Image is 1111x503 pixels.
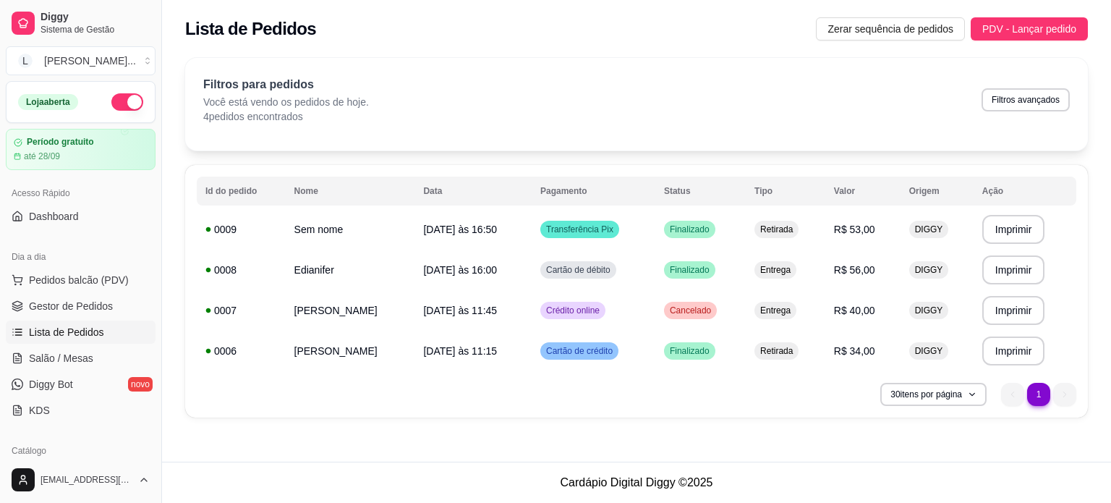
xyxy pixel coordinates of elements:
[29,273,129,287] span: Pedidos balcão (PDV)
[667,345,712,357] span: Finalizado
[18,94,78,110] div: Loja aberta
[982,215,1045,244] button: Imprimir
[971,17,1088,41] button: PDV - Lançar pedido
[912,224,946,235] span: DIGGY
[205,222,277,237] div: 0009
[757,345,796,357] span: Retirada
[757,305,793,316] span: Entrega
[29,325,104,339] span: Lista de Pedidos
[6,182,156,205] div: Acesso Rápido
[6,245,156,269] div: Dia a dia
[203,95,369,109] p: Você está vendo os pedidos de hoje.
[816,17,965,41] button: Zerar sequência de pedidos
[667,224,712,235] span: Finalizado
[203,76,369,93] p: Filtros para pedidos
[423,224,497,235] span: [DATE] às 16:50
[757,224,796,235] span: Retirada
[6,321,156,344] a: Lista de Pedidos
[286,250,415,290] td: Edianifer
[834,224,875,235] span: R$ 53,00
[423,264,497,276] span: [DATE] às 16:00
[825,177,901,206] th: Valor
[834,345,875,357] span: R$ 34,00
[6,295,156,318] a: Gestor de Pedidos
[982,88,1070,111] button: Filtros avançados
[423,305,497,316] span: [DATE] às 11:45
[532,177,655,206] th: Pagamento
[29,377,73,392] span: Diggy Bot
[912,264,946,276] span: DIGGY
[982,296,1045,325] button: Imprimir
[6,6,156,41] a: DiggySistema de Gestão
[423,345,497,357] span: [DATE] às 11:15
[44,54,136,68] div: [PERSON_NAME] ...
[205,303,277,318] div: 0007
[834,264,875,276] span: R$ 56,00
[205,263,277,277] div: 0008
[41,11,150,24] span: Diggy
[834,305,875,316] span: R$ 40,00
[6,462,156,497] button: [EMAIL_ADDRESS][DOMAIN_NAME]
[543,345,616,357] span: Cartão de crédito
[994,376,1084,413] nav: pagination navigation
[543,224,616,235] span: Transferência Pix
[185,17,316,41] h2: Lista de Pedidos
[543,264,613,276] span: Cartão de débito
[29,403,50,418] span: KDS
[746,177,825,206] th: Tipo
[29,351,93,365] span: Salão / Mesas
[880,383,987,406] button: 30itens por página
[286,177,415,206] th: Nome
[6,269,156,292] button: Pedidos balcão (PDV)
[655,177,746,206] th: Status
[111,93,143,111] button: Alterar Status
[982,337,1045,365] button: Imprimir
[197,177,286,206] th: Id do pedido
[6,347,156,370] a: Salão / Mesas
[286,290,415,331] td: [PERSON_NAME]
[912,305,946,316] span: DIGGY
[29,299,113,313] span: Gestor de Pedidos
[162,462,1111,503] footer: Cardápio Digital Diggy © 2025
[1027,383,1050,406] li: pagination item 1 active
[6,399,156,422] a: KDS
[982,21,1076,37] span: PDV - Lançar pedido
[286,209,415,250] td: Sem nome
[6,46,156,75] button: Select a team
[912,345,946,357] span: DIGGY
[827,21,953,37] span: Zerar sequência de pedidos
[901,177,974,206] th: Origem
[6,439,156,462] div: Catálogo
[286,331,415,371] td: [PERSON_NAME]
[667,305,714,316] span: Cancelado
[41,24,150,35] span: Sistema de Gestão
[6,205,156,228] a: Dashboard
[543,305,603,316] span: Crédito online
[414,177,532,206] th: Data
[18,54,33,68] span: L
[29,209,79,224] span: Dashboard
[27,137,94,148] article: Período gratuito
[757,264,793,276] span: Entrega
[41,474,132,486] span: [EMAIL_ADDRESS][DOMAIN_NAME]
[203,109,369,124] p: 4 pedidos encontrados
[982,255,1045,284] button: Imprimir
[667,264,712,276] span: Finalizado
[24,151,60,162] article: até 28/09
[205,344,277,358] div: 0006
[6,373,156,396] a: Diggy Botnovo
[974,177,1076,206] th: Ação
[6,129,156,170] a: Período gratuitoaté 28/09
